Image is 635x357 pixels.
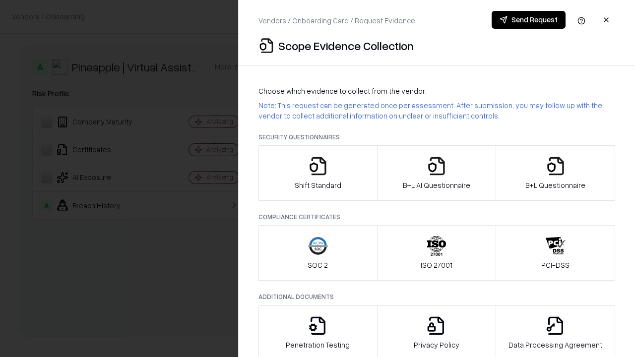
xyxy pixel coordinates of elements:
p: Shift Standard [295,180,341,190]
p: Security Questionnaires [258,133,615,141]
p: B+L Questionnaire [525,180,585,190]
p: Additional Documents [258,293,615,301]
p: Privacy Policy [414,340,459,350]
p: Penetration Testing [286,340,350,350]
button: SOC 2 [258,225,378,281]
p: PCI-DSS [541,260,570,270]
button: Send Request [492,11,566,29]
button: B+L Questionnaire [496,145,615,201]
p: ISO 27001 [421,260,452,270]
button: B+L AI Questionnaire [377,145,497,201]
button: PCI-DSS [496,225,615,281]
p: B+L AI Questionnaire [403,180,470,190]
p: Vendors / Onboarding Card / Request Evidence [258,15,415,26]
p: Choose which evidence to collect from the vendor: [258,86,615,96]
p: Note: This request can be generated once per assessment. After submission, you may follow up with... [258,100,615,121]
p: Scope Evidence Collection [278,38,414,54]
p: Data Processing Agreement [508,340,602,350]
p: SOC 2 [308,260,328,270]
button: ISO 27001 [377,225,497,281]
button: Shift Standard [258,145,378,201]
p: Compliance Certificates [258,213,615,221]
